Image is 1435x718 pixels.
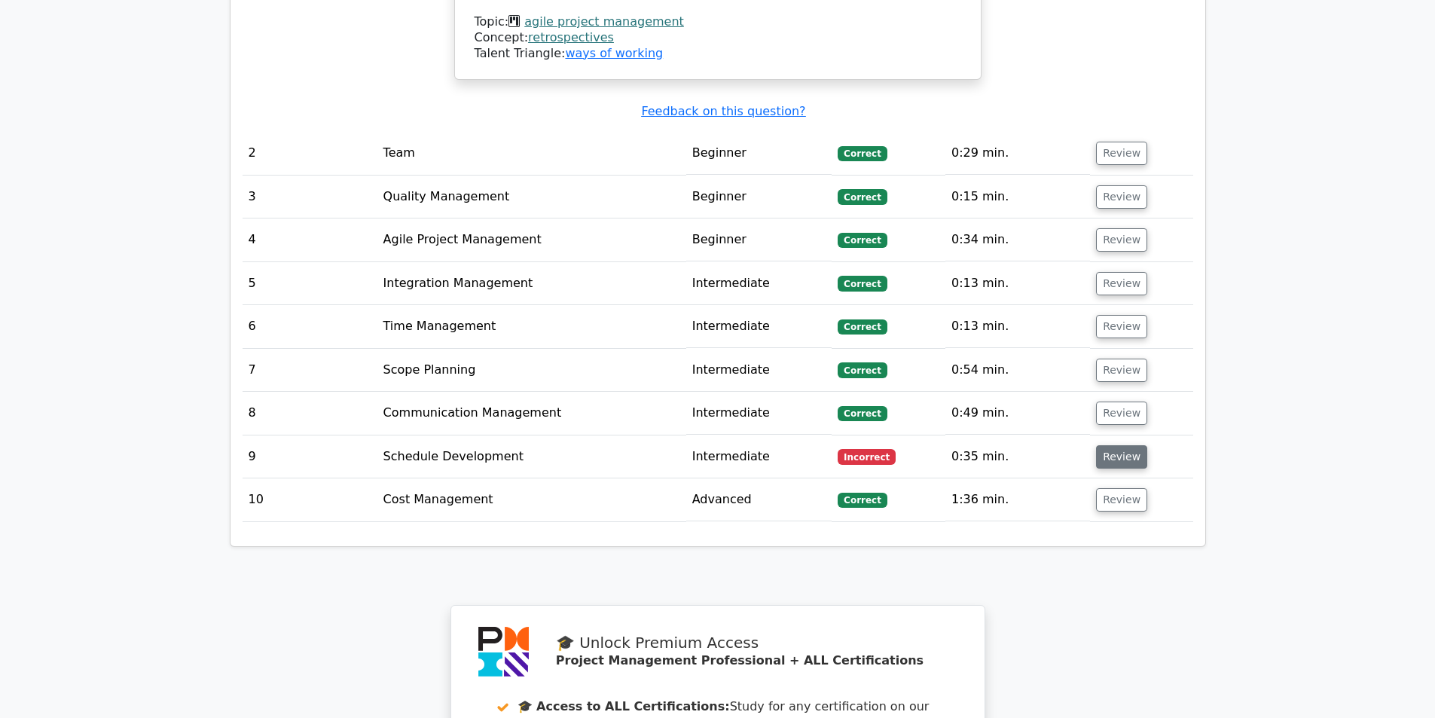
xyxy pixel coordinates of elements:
[1096,228,1147,252] button: Review
[1096,445,1147,469] button: Review
[686,392,832,435] td: Intermediate
[377,349,686,392] td: Scope Planning
[243,349,377,392] td: 7
[243,132,377,175] td: 2
[243,392,377,435] td: 8
[838,146,887,161] span: Correct
[838,493,887,508] span: Correct
[838,276,887,291] span: Correct
[243,218,377,261] td: 4
[377,262,686,305] td: Integration Management
[686,176,832,218] td: Beginner
[686,305,832,348] td: Intermediate
[945,132,1090,175] td: 0:29 min.
[838,449,896,464] span: Incorrect
[686,478,832,521] td: Advanced
[945,218,1090,261] td: 0:34 min.
[1096,402,1147,425] button: Review
[686,218,832,261] td: Beginner
[686,435,832,478] td: Intermediate
[1096,315,1147,338] button: Review
[838,319,887,335] span: Correct
[1096,488,1147,512] button: Review
[524,14,684,29] a: agile project management
[838,233,887,248] span: Correct
[377,218,686,261] td: Agile Project Management
[377,305,686,348] td: Time Management
[377,392,686,435] td: Communication Management
[475,14,961,61] div: Talent Triangle:
[475,14,961,30] div: Topic:
[475,30,961,46] div: Concept:
[528,30,614,44] a: retrospectives
[945,349,1090,392] td: 0:54 min.
[377,176,686,218] td: Quality Management
[838,406,887,421] span: Correct
[243,305,377,348] td: 6
[945,305,1090,348] td: 0:13 min.
[1096,359,1147,382] button: Review
[1096,185,1147,209] button: Review
[1096,272,1147,295] button: Review
[945,478,1090,521] td: 1:36 min.
[838,362,887,377] span: Correct
[686,132,832,175] td: Beginner
[377,132,686,175] td: Team
[377,435,686,478] td: Schedule Development
[243,435,377,478] td: 9
[243,478,377,521] td: 10
[686,262,832,305] td: Intermediate
[243,176,377,218] td: 3
[686,349,832,392] td: Intermediate
[243,262,377,305] td: 5
[377,478,686,521] td: Cost Management
[945,392,1090,435] td: 0:49 min.
[838,189,887,204] span: Correct
[945,262,1090,305] td: 0:13 min.
[565,46,663,60] a: ways of working
[945,176,1090,218] td: 0:15 min.
[1096,142,1147,165] button: Review
[945,435,1090,478] td: 0:35 min.
[641,104,805,118] a: Feedback on this question?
